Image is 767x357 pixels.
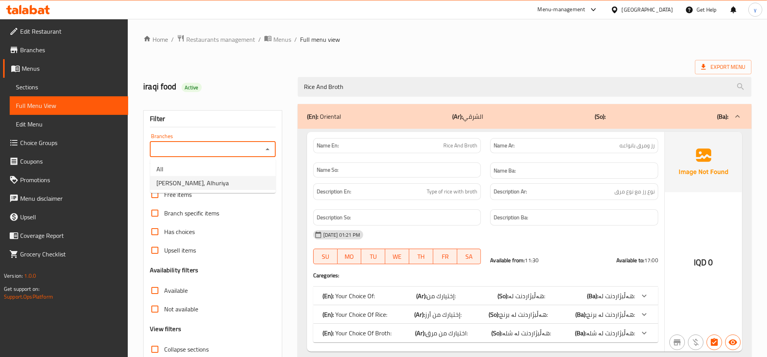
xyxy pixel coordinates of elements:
span: [PERSON_NAME], Alhuriya [156,178,229,188]
li: / [294,35,297,44]
p: Your Choice Of: [323,291,375,301]
span: Promotions [20,175,122,184]
span: 0 [709,255,713,270]
a: Restaurants management [177,34,255,44]
span: y [754,5,757,14]
button: TH [409,249,433,264]
b: (Ar): [453,111,463,122]
strong: Name Ar: [494,142,515,150]
strong: Available to: [616,255,644,265]
span: رز ومرق بانواعه [619,142,655,150]
span: SA [460,251,478,262]
strong: Description Ba: [494,213,528,222]
a: Grocery Checklist [3,245,128,263]
span: هەڵبژاردنت لە: [508,290,545,302]
span: Active [182,84,202,91]
strong: Name En: [317,142,339,150]
a: Menus [264,34,291,44]
b: (Ba): [575,327,586,339]
span: هەڵبژاردنت لە شلە: [503,327,551,339]
span: Coverage Report [20,231,122,240]
span: Upsell [20,212,122,222]
a: Upsell [3,208,128,226]
span: Branch specific items [164,208,219,218]
span: MO [341,251,359,262]
p: Your Choice Of Rice: [323,310,387,319]
span: Free items [164,190,192,199]
button: WE [385,249,409,264]
b: (En): [307,111,318,122]
strong: Available from: [490,255,525,265]
div: Menu-management [538,5,585,14]
span: Type of rice with broth [427,187,477,196]
li: / [171,35,174,44]
span: Grocery Checklist [20,249,122,259]
p: Oriental [307,112,341,121]
a: Coupons [3,152,128,171]
b: (Ba): [587,290,598,302]
a: Menu disclaimer [3,189,128,208]
b: (Ba): [717,111,728,122]
a: Edit Restaurant [3,22,128,41]
span: Get support on: [4,284,39,294]
strong: Description So: [317,213,351,222]
b: (So): [498,290,508,302]
b: (So): [492,327,503,339]
span: 11:30 [525,255,539,265]
strong: Description En: [317,187,351,196]
span: Collapse sections [164,345,209,354]
img: Ae5nvW7+0k+MAAAAAElFTkSuQmCC [665,132,742,192]
button: SA [457,249,481,264]
a: Choice Groups [3,133,128,152]
span: 1.0.0 [24,271,36,281]
a: Sections [10,78,128,96]
button: Purchased item [688,335,704,350]
span: Version: [4,271,23,281]
a: Promotions [3,171,128,189]
span: Restaurants management [186,35,255,44]
span: Export Menu [695,60,752,74]
span: Full Menu View [16,101,122,110]
span: Sections [16,82,122,92]
span: Not available [164,304,198,314]
b: (Ar): [414,309,425,320]
span: هەڵبژاردنت لە برنج: [587,309,635,320]
span: هەڵبژاردنت لە: [598,290,635,302]
div: (En): Your Choice Of Broth:(Ar):اختيارك من مرق:(So):هەڵبژاردنت لە شلە:(Ba):هەڵبژاردنت لە شلە: [313,324,658,342]
span: WE [388,251,406,262]
span: FR [436,251,454,262]
span: Menu disclaimer [20,194,122,203]
h3: View filters [150,325,181,333]
span: All [156,164,163,174]
b: (So): [489,309,500,320]
span: SU [317,251,335,262]
div: (En): Your Choice Of:(Ar):إختيارك من:(So):هەڵبژاردنت لە:(Ba):هەڵبژاردنت لە: [313,287,658,305]
span: Edit Menu [16,120,122,129]
span: Upsell items [164,246,196,255]
span: هەڵبژاردنت لە شلە: [586,327,635,339]
button: Has choices [707,335,722,350]
button: Not branch specific item [669,335,685,350]
b: (So): [595,111,606,122]
div: Active [182,83,202,92]
span: Export Menu [701,62,745,72]
span: اختيارك من مرق: [426,327,468,339]
b: (En): [323,327,334,339]
p: Your Choice Of Broth: [323,328,391,338]
div: (En): Oriental(Ar):الشرقي(So):(Ba): [298,104,752,129]
div: (En): Your Choice Of Rice:(Ar):إختيارك من أرز:(So):هەڵبژاردنت لە برنج:(Ba):هەڵبژاردنت لە برنج: [313,305,658,324]
span: Branches [20,45,122,55]
button: MO [338,249,362,264]
button: TU [361,249,385,264]
b: (Ar): [415,327,426,339]
h2: iraqi food [143,81,288,92]
p: الشرقي [453,112,484,121]
div: [GEOGRAPHIC_DATA] [622,5,673,14]
span: 17:00 [644,255,658,265]
b: (Ba): [575,309,587,320]
span: Choice Groups [20,138,122,147]
span: [DATE] 01:21 PM [320,231,363,239]
span: Menus [22,64,122,73]
a: Support.OpsPlatform [4,292,53,302]
button: Available [725,335,741,350]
